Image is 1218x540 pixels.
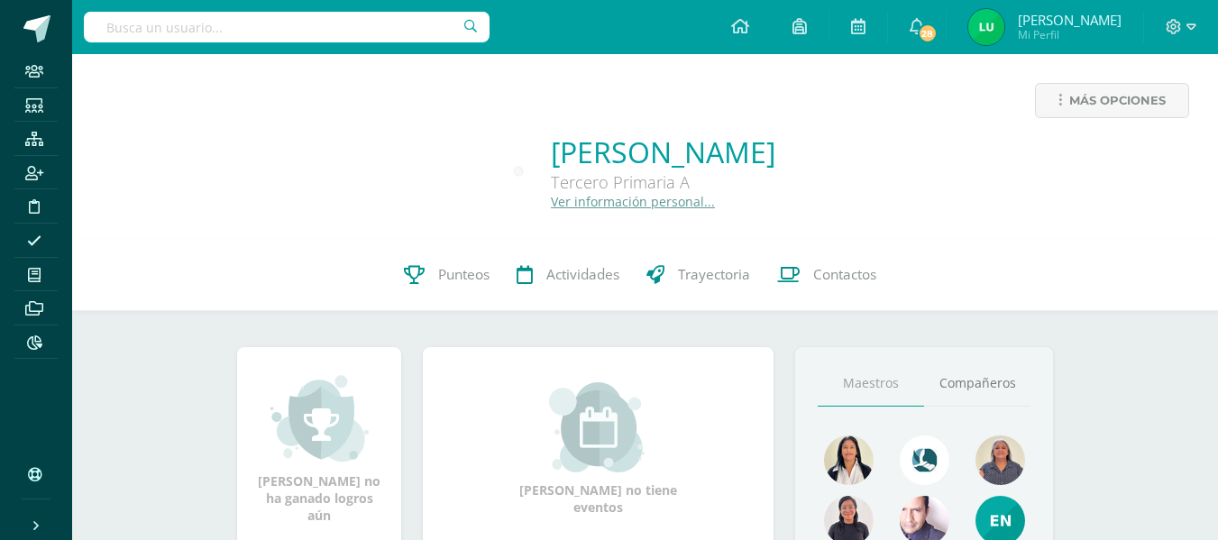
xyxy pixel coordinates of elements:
img: achievement_small.png [270,373,369,463]
a: Ver información personal... [551,193,715,210]
img: e66f3d6146cb37567fb870b6f40b2321.png [824,435,874,485]
span: 28 [917,23,937,43]
a: [PERSON_NAME] [551,133,775,171]
img: 54682bb00531784ef96ee9fbfedce966.png [968,9,1004,45]
img: event_small.png [549,382,647,472]
span: Contactos [813,265,876,284]
a: Actividades [503,239,633,311]
span: [PERSON_NAME] [1018,11,1122,29]
a: Compañeros [924,361,1030,407]
span: Mi Perfil [1018,27,1122,42]
span: Punteos [438,265,490,284]
div: [PERSON_NAME] no tiene eventos [508,382,689,516]
a: Más opciones [1035,83,1189,118]
span: Más opciones [1069,84,1166,117]
div: [PERSON_NAME] no ha ganado logros aún [255,373,383,524]
a: Contactos [764,239,890,311]
a: Punteos [390,239,503,311]
a: Maestros [818,361,924,407]
img: 8f3bf19539481b212b8ab3c0cdc72ac6.png [975,435,1025,485]
span: Actividades [546,265,619,284]
div: Tercero Primaria A [551,171,775,193]
span: Trayectoria [678,265,750,284]
a: Trayectoria [633,239,764,311]
img: 65b55282dbac2c548819b924e32a67eb.png [900,435,949,485]
input: Busca un usuario... [84,12,490,42]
